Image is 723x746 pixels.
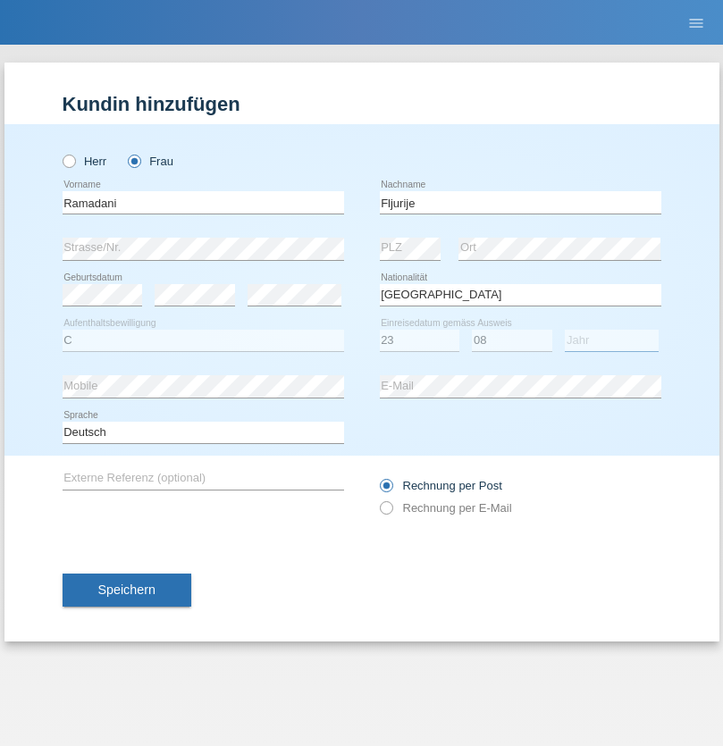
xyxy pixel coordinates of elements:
[380,479,502,492] label: Rechnung per Post
[128,155,139,166] input: Frau
[63,155,74,166] input: Herr
[63,574,191,608] button: Speichern
[687,14,705,32] i: menu
[63,93,661,115] h1: Kundin hinzufügen
[63,155,107,168] label: Herr
[380,501,512,515] label: Rechnung per E-Mail
[128,155,173,168] label: Frau
[380,501,391,524] input: Rechnung per E-Mail
[380,479,391,501] input: Rechnung per Post
[678,17,714,28] a: menu
[98,583,156,597] span: Speichern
